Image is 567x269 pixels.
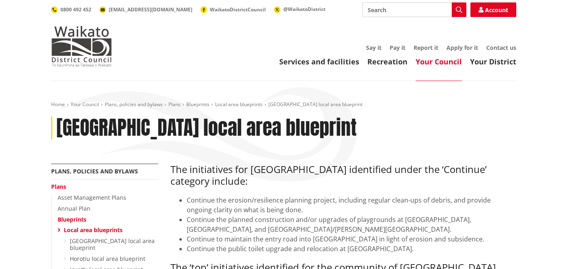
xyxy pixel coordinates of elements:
[64,226,123,234] a: Local area blueprints
[187,215,516,234] li: Continue the planned construction and/or upgrades of playgrounds at [GEOGRAPHIC_DATA], [GEOGRAPHI...
[274,6,326,13] a: @WaikatoDistrict
[51,167,138,175] a: Plans, policies and bylaws
[170,164,516,187] h3: The initiatives for [GEOGRAPHIC_DATA] identified under the ‘Continue’ category include:
[268,101,362,108] span: [GEOGRAPHIC_DATA] local area blueprint
[200,6,266,13] a: WaikatoDistrictCouncil
[210,6,266,13] span: WaikatoDistrictCouncil
[279,57,359,66] a: Services and facilities
[71,101,99,108] a: Your Council
[109,6,192,13] span: [EMAIL_ADDRESS][DOMAIN_NAME]
[362,2,466,17] input: Search input
[51,101,516,108] nav: breadcrumb
[366,44,382,51] a: Say it
[58,216,86,223] a: Blueprints
[56,116,357,140] h1: [GEOGRAPHIC_DATA] local area blueprint
[186,101,209,108] a: Blueprints
[416,57,462,66] a: Your Council
[215,101,263,108] a: Local area blueprints
[390,44,405,51] a: Pay it
[470,2,516,17] a: Account
[187,244,516,254] li: Continue the public toilet upgrade and relocation at [GEOGRAPHIC_DATA].
[470,57,516,66] a: Your District
[51,26,112,66] img: Waikato District Council - Te Kaunihera aa Takiwaa o Waikato
[283,6,326,13] span: @WaikatoDistrict
[486,44,516,51] a: Contact us
[70,255,145,263] a: Horotiu local area blueprint
[187,234,516,244] li: Continue to maintain the entry road into [GEOGRAPHIC_DATA] in light of erosion and subsidence.
[187,195,516,215] li: Continue the erosion/resilience planning project, including regular clean-ups of debris, and prov...
[60,6,91,13] span: 0800 492 452
[99,6,192,13] a: [EMAIL_ADDRESS][DOMAIN_NAME]
[51,101,65,108] a: Home
[51,6,91,13] a: 0800 492 452
[58,205,91,212] a: Annual Plan
[168,101,181,108] a: Plans
[414,44,438,51] a: Report it
[58,194,126,201] a: Asset Management Plans
[367,57,407,66] a: Recreation
[105,101,163,108] a: Plans, policies and bylaws
[446,44,478,51] a: Apply for it
[51,183,66,190] a: Plans
[70,237,155,252] a: [GEOGRAPHIC_DATA] local area blueprint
